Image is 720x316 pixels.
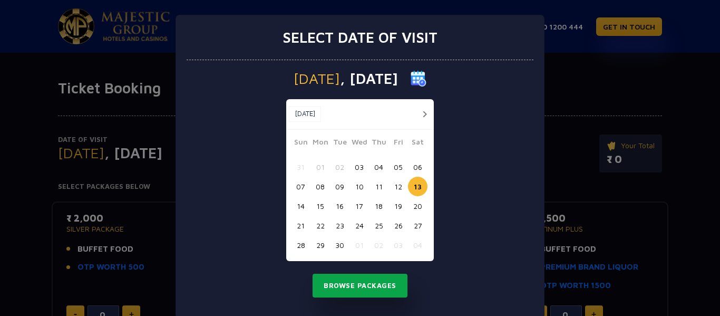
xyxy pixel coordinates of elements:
[388,157,408,177] button: 05
[349,157,369,177] button: 03
[330,235,349,255] button: 30
[411,71,426,87] img: calender icon
[408,216,427,235] button: 27
[349,177,369,196] button: 10
[289,106,321,122] button: [DATE]
[408,235,427,255] button: 04
[294,71,340,86] span: [DATE]
[388,177,408,196] button: 12
[291,157,310,177] button: 31
[388,196,408,216] button: 19
[388,216,408,235] button: 26
[291,196,310,216] button: 14
[369,157,388,177] button: 04
[349,216,369,235] button: 24
[330,216,349,235] button: 23
[310,136,330,151] span: Mon
[349,136,369,151] span: Wed
[388,136,408,151] span: Fri
[291,235,310,255] button: 28
[349,235,369,255] button: 01
[291,216,310,235] button: 21
[408,196,427,216] button: 20
[369,136,388,151] span: Thu
[408,136,427,151] span: Sat
[291,136,310,151] span: Sun
[313,274,407,298] button: Browse Packages
[310,157,330,177] button: 01
[369,196,388,216] button: 18
[340,71,398,86] span: , [DATE]
[369,177,388,196] button: 11
[330,157,349,177] button: 02
[330,136,349,151] span: Tue
[369,235,388,255] button: 02
[408,177,427,196] button: 13
[388,235,408,255] button: 03
[330,177,349,196] button: 09
[310,196,330,216] button: 15
[330,196,349,216] button: 16
[283,28,437,46] h3: Select date of visit
[310,235,330,255] button: 29
[349,196,369,216] button: 17
[310,216,330,235] button: 22
[408,157,427,177] button: 06
[291,177,310,196] button: 07
[369,216,388,235] button: 25
[310,177,330,196] button: 08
